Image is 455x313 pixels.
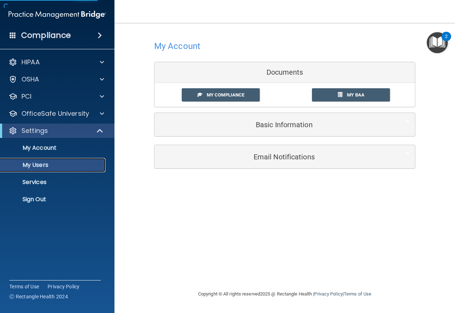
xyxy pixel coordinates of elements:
a: Terms of Use [344,291,371,297]
img: PMB logo [9,8,106,22]
p: OSHA [21,75,39,84]
span: My BAA [347,92,365,98]
a: Privacy Policy [48,283,80,290]
div: 2 [445,36,447,46]
a: Email Notifications [160,149,410,165]
p: Services [5,179,102,186]
span: Ⓒ Rectangle Health 2024 [9,293,68,300]
a: Terms of Use [9,283,39,290]
p: HIPAA [21,58,40,66]
h4: Compliance [21,30,71,40]
div: Documents [155,62,415,83]
p: Settings [21,126,48,135]
p: My Users [5,162,102,169]
h4: My Account [154,41,200,51]
a: PCI [9,92,104,101]
a: OSHA [9,75,104,84]
p: OfficeSafe University [21,109,89,118]
a: HIPAA [9,58,104,66]
div: Copyright © All rights reserved 2025 @ Rectangle Health | | [154,283,415,305]
a: Privacy Policy [314,291,342,297]
button: Open Resource Center, 2 new notifications [427,32,448,53]
a: OfficeSafe University [9,109,104,118]
p: Sign Out [5,196,102,203]
p: My Account [5,144,102,151]
h5: Basic Information [160,121,388,129]
p: PCI [21,92,31,101]
iframe: Drift Widget Chat Controller [331,262,446,291]
a: Settings [9,126,104,135]
span: My Compliance [207,92,244,98]
h5: Email Notifications [160,153,388,161]
a: Basic Information [160,116,410,133]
